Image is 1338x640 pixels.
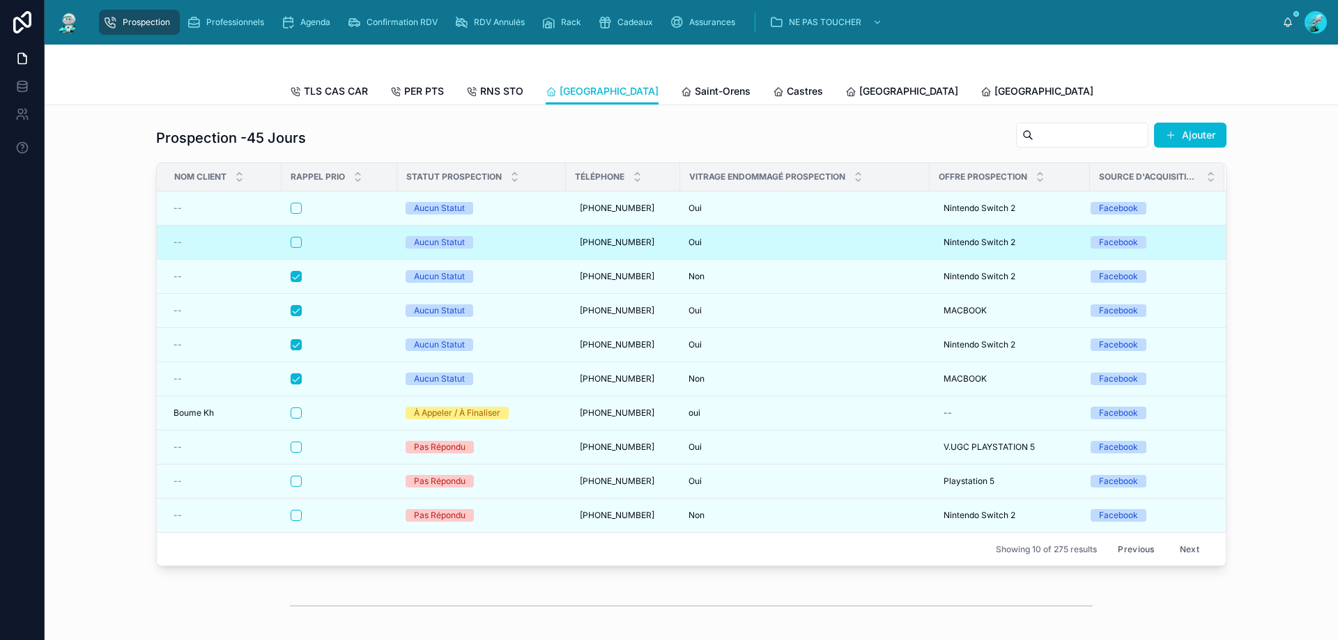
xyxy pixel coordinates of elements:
[414,475,466,487] div: Pas Répondu
[406,304,557,317] a: Aucun Statut
[174,237,182,248] span: --
[580,442,654,453] span: [PHONE_NUMBER]
[580,271,654,282] span: [PHONE_NUMBER]
[1091,270,1208,283] a: Facebook
[1099,338,1138,351] div: Facebook
[174,510,273,521] a: --
[689,407,921,419] a: oui
[938,504,1082,526] a: Nintendo Switch 2
[580,237,654,248] span: [PHONE_NUMBER]
[1108,538,1164,560] button: Previous
[1099,475,1138,487] div: Facebook
[689,203,921,214] a: Oui
[1099,373,1138,385] div: Facebook
[574,334,672,356] a: [PHONE_NUMBER]
[450,10,535,35] a: RDV Annulés
[56,11,81,33] img: App logo
[689,476,702,487] span: Oui
[617,17,653,28] span: Cadeaux
[474,17,525,28] span: RDV Annulés
[414,338,465,351] div: Aucun Statut
[938,436,1082,458] a: V.UGC PLAYSTATION 5
[291,171,345,182] span: Rappel Prio
[406,407,557,419] a: À Appeler / À Finaliser
[367,17,438,28] span: Confirmation RDV
[789,17,861,28] span: NE PAS TOUCHER
[689,305,702,316] span: Oui
[1091,338,1208,351] a: Facebook
[845,79,958,107] a: [GEOGRAPHIC_DATA]
[689,203,702,214] span: Oui
[574,504,672,526] a: [PHONE_NUMBER]
[938,470,1082,492] a: Playstation 5
[580,203,654,214] span: [PHONE_NUMBER]
[174,442,273,453] a: --
[574,265,672,288] a: [PHONE_NUMBER]
[574,368,672,390] a: [PHONE_NUMBER]
[174,373,182,384] span: --
[290,79,368,107] a: TLS CAS CAR
[174,305,273,316] a: --
[1099,441,1138,453] div: Facebook
[174,203,273,214] a: --
[1154,123,1226,148] button: Ajouter
[406,475,557,487] a: Pas Répondu
[123,17,170,28] span: Prospection
[765,10,889,35] a: NE PAS TOUCHER
[414,236,465,249] div: Aucun Statut
[944,271,1015,282] span: Nintendo Switch 2
[594,10,663,35] a: Cadeaux
[1091,304,1208,317] a: Facebook
[406,338,557,351] a: Aucun Statut
[466,79,523,107] a: RNS STO
[944,305,987,316] span: MACBOOK
[574,197,672,219] a: [PHONE_NUMBER]
[1091,407,1208,419] a: Facebook
[1099,509,1138,522] div: Facebook
[414,441,466,453] div: Pas Répondu
[1099,407,1138,419] div: Facebook
[938,299,1082,322] a: MACBOOK
[406,373,557,385] a: Aucun Statut
[689,510,921,521] a: Non
[1099,202,1138,214] div: Facebook
[300,17,330,28] span: Agenda
[406,171,502,182] span: Statut Prospection
[938,197,1082,219] a: Nintendo Switch 2
[277,10,340,35] a: Agenda
[206,17,264,28] span: Professionnels
[174,476,182,487] span: --
[689,271,921,282] a: Non
[681,79,751,107] a: Saint-Orens
[666,10,745,35] a: Assurances
[174,476,273,487] a: --
[574,436,672,458] a: [PHONE_NUMBER]
[938,368,1082,390] a: MACBOOK
[574,470,672,492] a: [PHONE_NUMBER]
[414,373,465,385] div: Aucun Statut
[561,17,581,28] span: Rack
[574,231,672,253] a: [PHONE_NUMBER]
[1170,538,1209,560] button: Next
[944,339,1015,350] span: Nintendo Switch 2
[689,442,702,453] span: Oui
[174,339,182,350] span: --
[1099,236,1138,249] div: Facebook
[174,510,182,521] span: --
[183,10,274,35] a: Professionnels
[174,373,273,384] a: --
[938,231,1082,253] a: Nintendo Switch 2
[1091,202,1208,214] a: Facebook
[944,373,987,384] span: MACBOOK
[390,79,444,107] a: PER PTS
[580,407,654,419] span: [PHONE_NUMBER]
[689,237,702,248] span: Oui
[406,202,557,214] a: Aucun Statut
[689,17,735,28] span: Assurances
[1091,236,1208,249] a: Facebook
[480,84,523,98] span: RNS STO
[414,407,500,419] div: À Appeler / À Finaliser
[944,407,952,419] div: --
[174,305,182,316] span: --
